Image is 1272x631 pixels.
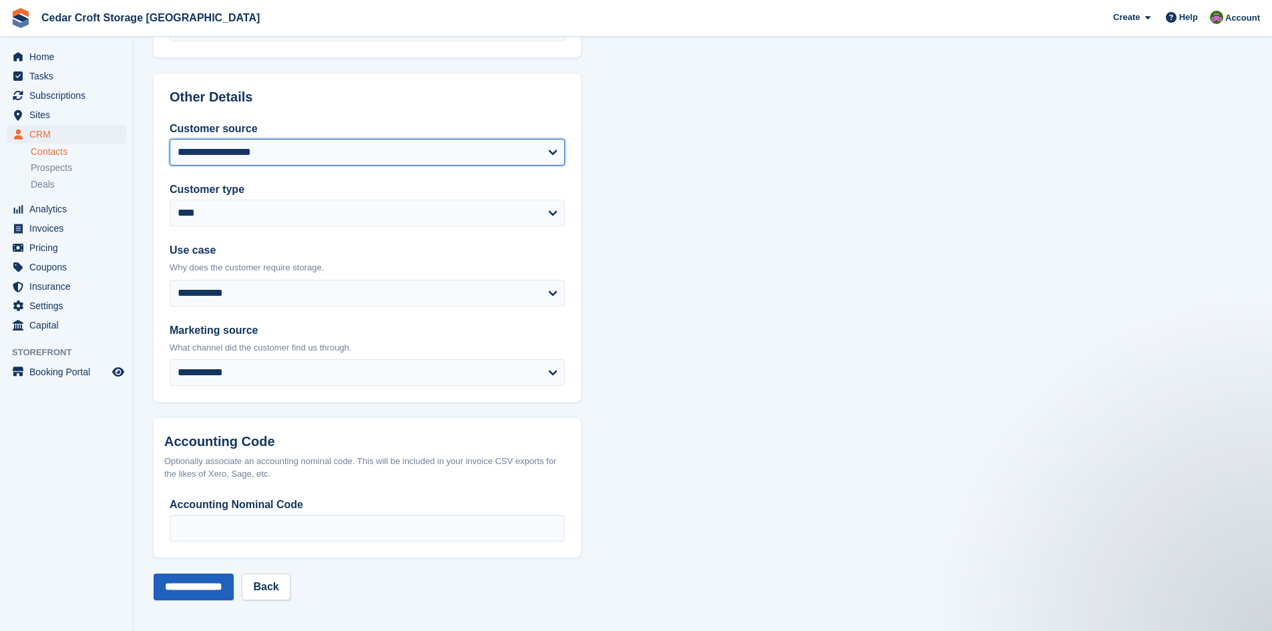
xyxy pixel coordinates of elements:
a: menu [7,47,126,66]
span: CRM [29,125,110,144]
a: menu [7,200,126,218]
a: menu [7,296,126,315]
h2: Other Details [170,89,565,105]
span: Subscriptions [29,86,110,105]
a: menu [7,86,126,105]
span: Booking Portal [29,363,110,381]
p: Why does the customer require storage. [170,261,565,274]
a: menu [7,277,126,296]
span: Sites [29,106,110,124]
span: Help [1179,11,1198,24]
label: Customer source [170,121,565,137]
label: Use case [170,242,565,258]
label: Marketing source [170,323,565,339]
h2: Accounting Code [164,434,570,449]
span: Invoices [29,219,110,238]
span: Settings [29,296,110,315]
span: Insurance [29,277,110,296]
label: Accounting Nominal Code [170,497,565,513]
img: stora-icon-8386f47178a22dfd0bd8f6a31ec36ba5ce8667c1dd55bd0f319d3a0aa187defe.svg [11,8,31,28]
span: Analytics [29,200,110,218]
span: Home [29,47,110,66]
span: Coupons [29,258,110,276]
span: Storefront [12,346,133,359]
span: Capital [29,316,110,335]
span: Deals [31,178,55,191]
a: menu [7,363,126,381]
a: menu [7,125,126,144]
a: menu [7,106,126,124]
span: Create [1113,11,1140,24]
a: menu [7,258,126,276]
label: Customer type [170,182,565,198]
a: menu [7,67,126,85]
img: Mark Orchard [1210,11,1223,24]
span: Pricing [29,238,110,257]
p: What channel did the customer find us through. [170,341,565,355]
a: Preview store [110,364,126,380]
a: Deals [31,178,126,192]
a: menu [7,219,126,238]
a: menu [7,316,126,335]
a: Cedar Croft Storage [GEOGRAPHIC_DATA] [36,7,265,29]
a: Back [242,574,290,600]
span: Account [1225,11,1260,25]
a: menu [7,238,126,257]
span: Prospects [31,162,72,174]
span: Tasks [29,67,110,85]
div: Optionally associate an accounting nominal code. This will be included in your invoice CSV export... [164,455,570,481]
a: Contacts [31,146,126,158]
a: Prospects [31,161,126,175]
